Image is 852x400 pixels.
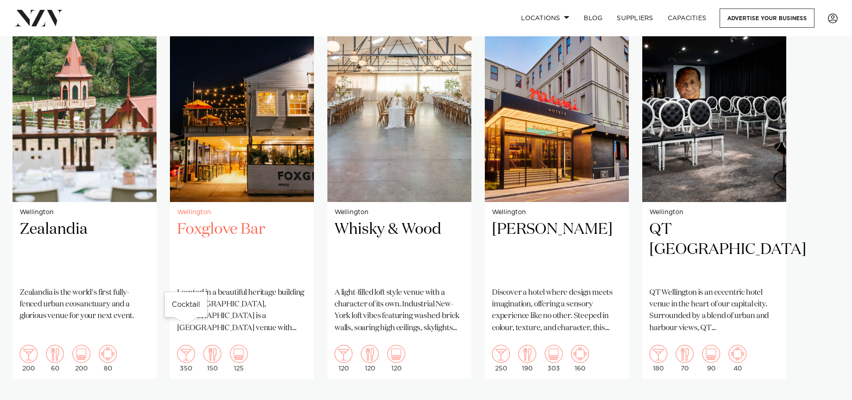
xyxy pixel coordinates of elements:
[170,9,314,379] a: Wellington Foxglove Bar Located in a beautiful heritage building on [GEOGRAPHIC_DATA], [GEOGRAPHI...
[335,219,464,280] h2: Whisky & Wood
[702,345,720,363] img: theatre.png
[576,9,610,28] a: BLOG
[13,9,157,202] img: Rātā Cafe at Zealandia
[335,287,464,334] p: A light-filled loft style venue with a character of its own. Industrial New-York loft vibes featu...
[327,9,471,379] swiper-slide: 3 / 5
[46,345,64,372] div: 60
[387,345,405,372] div: 120
[649,209,779,216] small: Wellington
[20,209,149,216] small: Wellington
[177,287,307,334] p: Located in a beautiful heritage building on [GEOGRAPHIC_DATA], [GEOGRAPHIC_DATA] is a [GEOGRAPHIC...
[571,345,589,372] div: 160
[20,287,149,323] p: Zealandia is the world's first fully-fenced urban ecosanctuary and a glorious venue for your next...
[361,345,379,363] img: dining.png
[610,9,660,28] a: SUPPLIERS
[177,219,307,280] h2: Foxglove Bar
[361,345,379,372] div: 120
[335,209,464,216] small: Wellington
[492,209,622,216] small: Wellington
[177,209,307,216] small: Wellington
[649,219,779,280] h2: QT [GEOGRAPHIC_DATA]
[72,345,90,363] img: theatre.png
[203,345,221,372] div: 150
[203,345,221,363] img: dining.png
[545,345,563,363] img: theatre.png
[13,9,157,379] a: Rātā Cafe at Zealandia Wellington Zealandia Zealandia is the world's first fully-fenced urban eco...
[335,345,352,372] div: 120
[485,9,629,379] a: Wellington [PERSON_NAME] Discover a hotel where design meets imagination, offering a sensory expe...
[165,292,207,317] div: Cocktail
[485,9,629,379] swiper-slide: 4 / 5
[649,345,667,363] img: cocktail.png
[518,345,536,363] img: dining.png
[492,287,622,334] p: Discover a hotel where design meets imagination, offering a sensory experience like no other. Ste...
[514,9,576,28] a: Locations
[492,345,510,363] img: cocktail.png
[177,345,195,363] img: cocktail.png
[46,345,64,363] img: dining.png
[327,9,471,379] a: Wellington Whisky & Wood A light-filled loft style venue with a character of its own. Industrial ...
[676,345,694,372] div: 70
[335,345,352,363] img: cocktail.png
[545,345,563,372] div: 303
[729,345,746,372] div: 40
[20,345,38,372] div: 200
[702,345,720,372] div: 90
[170,9,314,379] swiper-slide: 2 / 5
[492,345,510,372] div: 250
[649,287,779,334] p: QT Wellington is an eccentric hotel venue in the heart of our capital city. Surrounded by a blend...
[230,345,248,372] div: 125
[676,345,694,363] img: dining.png
[20,219,149,280] h2: Zealandia
[571,345,589,363] img: meeting.png
[642,9,786,379] swiper-slide: 5 / 5
[649,345,667,372] div: 180
[720,9,814,28] a: Advertise your business
[13,9,157,379] swiper-slide: 1 / 5
[99,345,117,363] img: meeting.png
[492,219,622,280] h2: [PERSON_NAME]
[387,345,405,363] img: theatre.png
[661,9,714,28] a: Capacities
[518,345,536,372] div: 190
[642,9,786,379] a: Wellington QT [GEOGRAPHIC_DATA] QT Wellington is an eccentric hotel venue in the heart of our cap...
[72,345,90,372] div: 200
[729,345,746,363] img: meeting.png
[99,345,117,372] div: 80
[14,10,63,26] img: nzv-logo.png
[230,345,248,363] img: theatre.png
[20,345,38,363] img: cocktail.png
[177,345,195,372] div: 350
